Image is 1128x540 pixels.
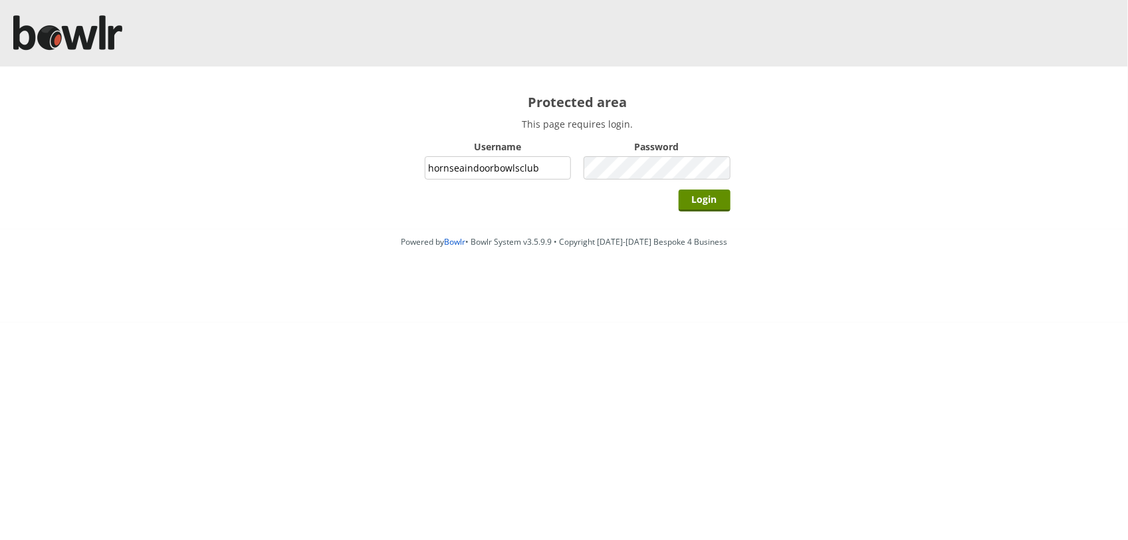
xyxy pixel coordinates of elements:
[444,236,465,247] a: Bowlr
[425,140,572,153] label: Username
[401,236,727,247] span: Powered by • Bowlr System v3.5.9.9 • Copyright [DATE]-[DATE] Bespoke 4 Business
[584,140,731,153] label: Password
[679,190,731,211] input: Login
[425,93,731,111] h2: Protected area
[425,118,731,130] p: This page requires login.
